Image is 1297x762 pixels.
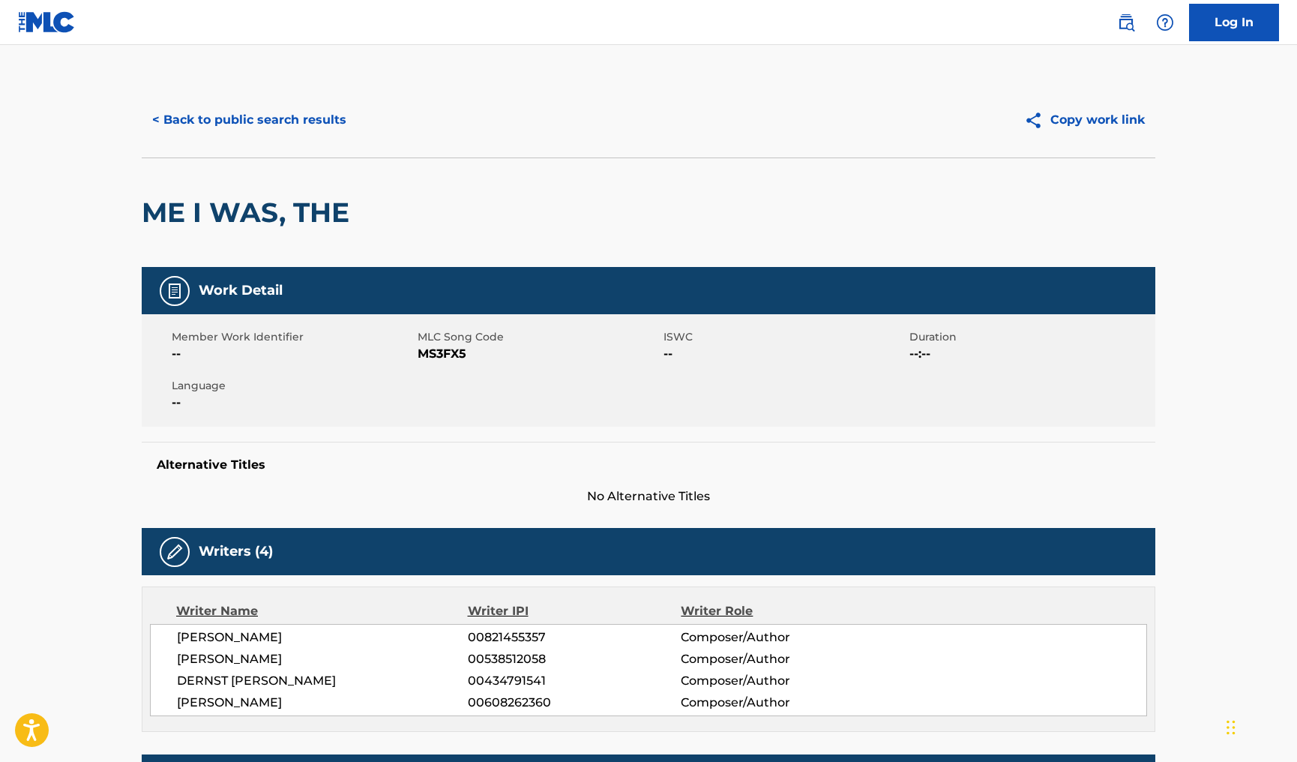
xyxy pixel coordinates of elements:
span: Member Work Identifier [172,329,414,345]
span: -- [172,394,414,412]
img: Writers [166,543,184,561]
button: < Back to public search results [142,101,357,139]
iframe: Chat Widget [1222,690,1297,762]
h2: ME I WAS, THE [142,196,357,229]
a: Log In [1189,4,1279,41]
a: Public Search [1111,7,1141,37]
button: Copy work link [1014,101,1155,139]
span: 00538512058 [468,650,681,668]
span: DERNST [PERSON_NAME] [177,672,468,690]
img: search [1117,13,1135,31]
span: -- [172,345,414,363]
span: MS3FX5 [418,345,660,363]
span: No Alternative Titles [142,487,1155,505]
span: 00608262360 [468,694,681,712]
img: Work Detail [166,282,184,300]
h5: Alternative Titles [157,457,1140,472]
h5: Writers (4) [199,543,273,560]
div: Drag [1227,705,1236,750]
div: Help [1150,7,1180,37]
span: Composer/Author [681,672,875,690]
span: 00434791541 [468,672,681,690]
img: MLC Logo [18,11,76,33]
span: Composer/Author [681,694,875,712]
span: 00821455357 [468,628,681,646]
img: help [1156,13,1174,31]
span: MLC Song Code [418,329,660,345]
img: Copy work link [1024,111,1050,130]
span: ISWC [663,329,906,345]
span: [PERSON_NAME] [177,694,468,712]
div: Writer IPI [468,602,681,620]
span: Language [172,378,414,394]
span: Composer/Author [681,650,875,668]
span: [PERSON_NAME] [177,650,468,668]
span: Composer/Author [681,628,875,646]
span: [PERSON_NAME] [177,628,468,646]
div: Writer Role [681,602,875,620]
span: -- [663,345,906,363]
h5: Work Detail [199,282,283,299]
span: --:-- [909,345,1152,363]
span: Duration [909,329,1152,345]
div: Writer Name [176,602,468,620]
